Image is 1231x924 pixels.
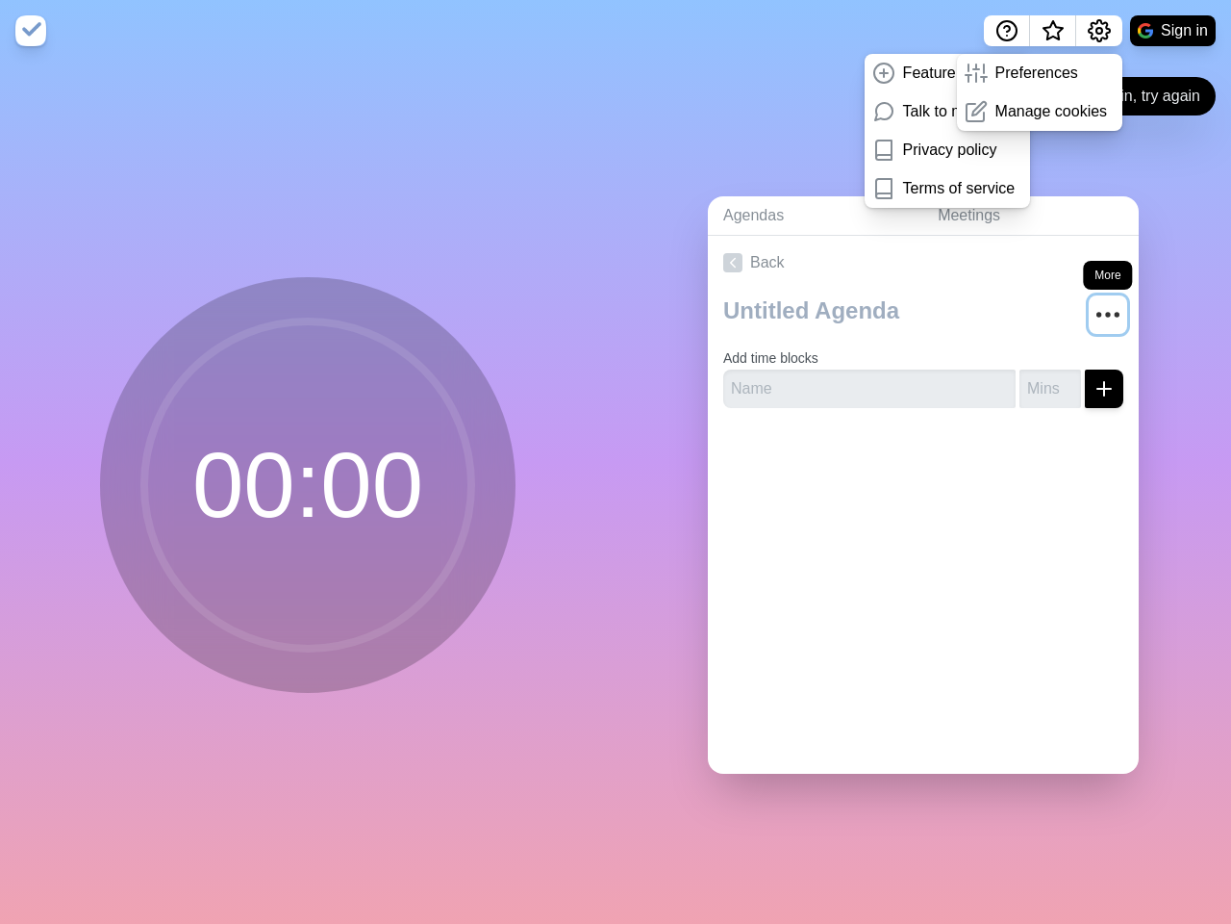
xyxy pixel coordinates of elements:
[995,100,1108,123] p: Manage cookies
[1130,15,1216,46] button: Sign in
[708,236,1139,290] a: Back
[995,62,1078,85] p: Preferences
[15,15,46,46] img: timeblocks logo
[1076,15,1122,46] button: Settings
[1030,15,1076,46] button: What’s new
[865,169,1030,208] a: Terms of service
[903,100,973,123] p: Talk to me
[1138,23,1153,38] img: google logo
[922,196,1139,236] a: Meetings
[1089,295,1127,334] button: More
[903,177,1015,200] p: Terms of service
[865,131,1030,169] a: Privacy policy
[1019,370,1081,408] input: Mins
[723,370,1016,408] input: Name
[708,196,922,236] a: Agendas
[903,62,1012,85] p: Feature request
[903,139,997,162] p: Privacy policy
[865,54,1030,92] a: Feature request
[984,15,1030,46] button: Help
[723,350,818,366] label: Add time blocks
